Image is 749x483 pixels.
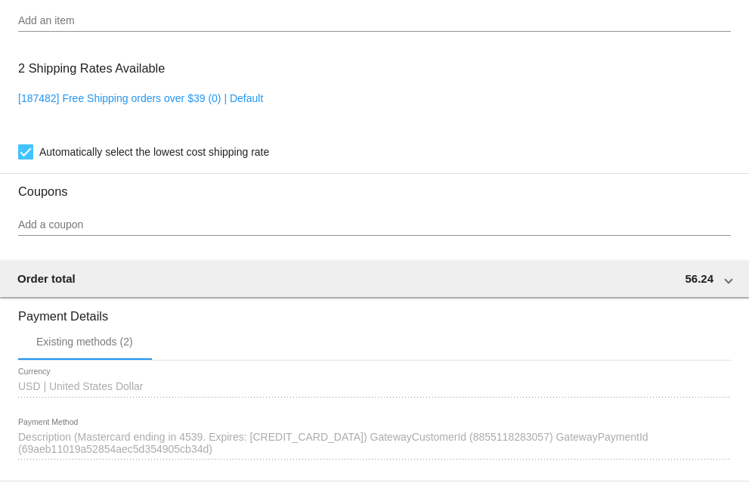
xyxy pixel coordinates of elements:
h3: Coupons [18,173,731,199]
h3: 2 Shipping Rates Available [18,52,165,85]
span: Order total [17,272,76,285]
div: Existing methods (2) [36,336,133,348]
a: [187482] Free Shipping orders over $39 (0) | Default [18,92,263,104]
span: USD | United States Dollar [18,380,143,392]
input: Add an item [18,15,731,27]
h3: Payment Details [18,298,731,324]
span: Automatically select the lowest cost shipping rate [39,143,269,161]
span: Description (Mastercard ending in 4539. Expires: [CREDIT_CARD_DATA]) GatewayCustomerId (885511828... [18,431,648,455]
span: 56.24 [685,272,713,285]
input: Add a coupon [18,219,731,231]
